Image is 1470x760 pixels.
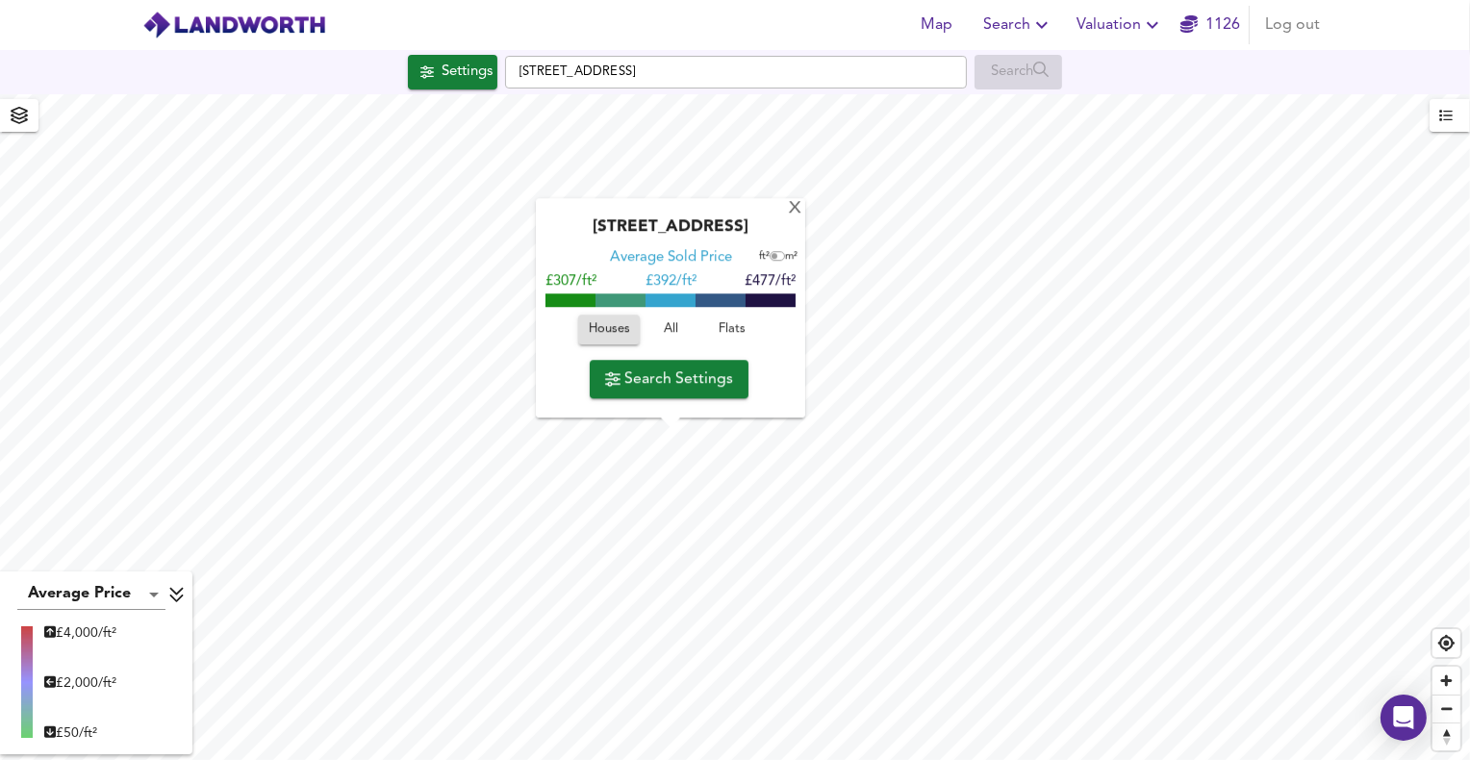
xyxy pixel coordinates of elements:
span: Search Settings [605,366,733,393]
span: Zoom out [1432,696,1460,722]
span: All [645,319,697,342]
button: Find my location [1432,629,1460,657]
button: Zoom in [1432,667,1460,695]
button: Houses [578,316,640,345]
div: £ 4,000/ft² [44,623,116,643]
span: Houses [588,319,630,342]
span: Valuation [1077,12,1164,38]
div: £ 2,000/ft² [44,673,116,693]
a: 1126 [1180,12,1240,38]
button: Valuation [1069,6,1172,44]
button: Flats [701,316,763,345]
div: [STREET_ADDRESS] [545,218,796,249]
span: £477/ft² [745,275,796,290]
span: Flats [706,319,758,342]
button: Search [976,6,1061,44]
div: Enable a Source before running a Search [975,55,1062,89]
button: All [640,316,701,345]
span: £ 392/ft² [646,275,697,290]
div: Click to configure Search Settings [408,55,497,89]
button: Settings [408,55,497,89]
span: ft² [759,252,770,263]
button: Search Settings [590,360,748,398]
button: Map [906,6,968,44]
span: Search [983,12,1053,38]
div: £ 50/ft² [44,723,116,743]
button: Log out [1257,6,1328,44]
input: Enter a location... [505,56,967,89]
div: Settings [442,60,493,85]
span: Map [914,12,960,38]
span: m² [785,252,798,263]
div: Average Price [17,579,165,610]
span: Log out [1265,12,1320,38]
button: Reset bearing to north [1432,722,1460,750]
img: logo [142,11,326,39]
button: 1126 [1179,6,1241,44]
div: Average Sold Price [610,249,732,268]
div: X [787,200,803,218]
span: Reset bearing to north [1432,723,1460,750]
div: Open Intercom Messenger [1381,695,1427,741]
span: £307/ft² [545,275,596,290]
button: Zoom out [1432,695,1460,722]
